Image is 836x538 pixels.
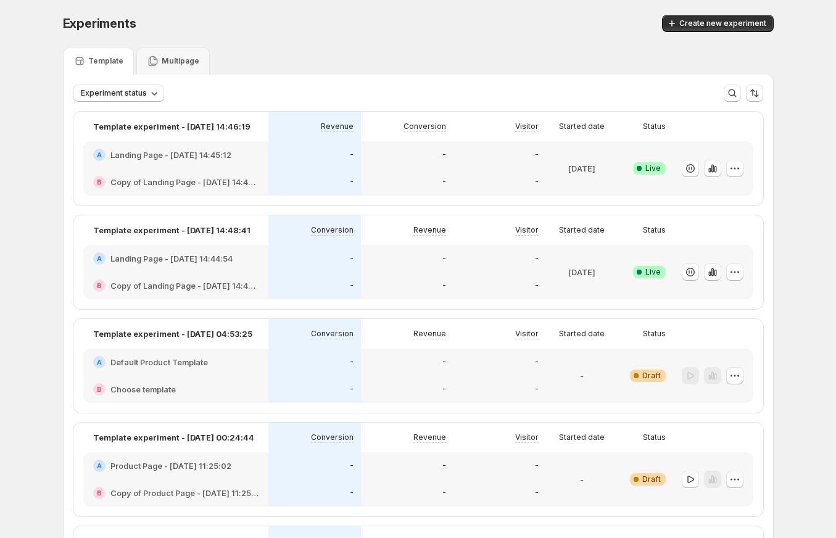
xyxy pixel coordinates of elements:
h2: B [97,282,102,289]
p: - [535,150,539,160]
h2: B [97,386,102,393]
p: Started date [559,432,605,442]
p: Revenue [413,329,446,339]
p: - [535,488,539,498]
h2: Copy of Landing Page - [DATE] 14:45:12 [110,176,259,188]
p: Status [643,432,666,442]
p: Status [643,329,666,339]
p: - [535,254,539,263]
p: [DATE] [568,266,595,278]
p: Template [88,56,123,66]
p: - [350,384,354,394]
h2: Copy of Product Page - [DATE] 11:25:02 [110,487,259,499]
p: - [535,461,539,471]
p: - [350,254,354,263]
p: - [442,384,446,394]
p: Started date [559,225,605,235]
p: - [442,357,446,367]
p: - [580,370,584,382]
button: Sort the results [746,85,763,102]
h2: Landing Page - [DATE] 14:45:12 [110,149,231,161]
p: Revenue [321,122,354,131]
h2: Product Page - [DATE] 11:25:02 [110,460,231,472]
p: - [535,384,539,394]
span: Experiment status [81,88,147,98]
p: - [350,488,354,498]
p: [DATE] [568,162,595,175]
p: - [350,150,354,160]
p: - [442,177,446,187]
h2: A [97,151,102,159]
p: Conversion [311,432,354,442]
p: - [442,461,446,471]
h2: A [97,358,102,366]
p: - [442,150,446,160]
p: - [350,461,354,471]
h2: Choose template [110,383,176,395]
p: Visitor [515,329,539,339]
p: Visitor [515,225,539,235]
h2: A [97,255,102,262]
p: - [580,473,584,486]
button: Experiment status [73,85,164,102]
h2: Landing Page - [DATE] 14:44:54 [110,252,233,265]
button: Create new experiment [662,15,774,32]
p: - [350,357,354,367]
p: - [350,281,354,291]
h2: B [97,489,102,497]
p: - [535,177,539,187]
p: Conversion [311,225,354,235]
p: Started date [559,122,605,131]
p: - [442,488,446,498]
p: Conversion [311,329,354,339]
h2: Default Product Template [110,356,208,368]
h2: B [97,178,102,186]
h2: Copy of Landing Page - [DATE] 14:44:54 [110,279,259,292]
p: Template experiment - [DATE] 00:24:44 [93,431,254,444]
p: - [535,281,539,291]
p: Visitor [515,432,539,442]
p: Conversion [404,122,446,131]
p: Revenue [413,432,446,442]
p: - [442,254,446,263]
span: Draft [642,371,661,381]
p: - [350,177,354,187]
span: Create new experiment [679,19,766,28]
p: Template experiment - [DATE] 04:53:25 [93,328,252,340]
p: Status [643,122,666,131]
p: Multipage [162,56,199,66]
span: Live [645,267,661,277]
h2: A [97,462,102,470]
p: Visitor [515,122,539,131]
p: - [535,357,539,367]
p: Template experiment - [DATE] 14:48:41 [93,224,250,236]
span: Live [645,163,661,173]
p: Started date [559,329,605,339]
span: Experiments [63,16,136,31]
p: - [442,281,446,291]
p: Template experiment - [DATE] 14:46:19 [93,120,250,133]
span: Draft [642,474,661,484]
p: Status [643,225,666,235]
p: Revenue [413,225,446,235]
